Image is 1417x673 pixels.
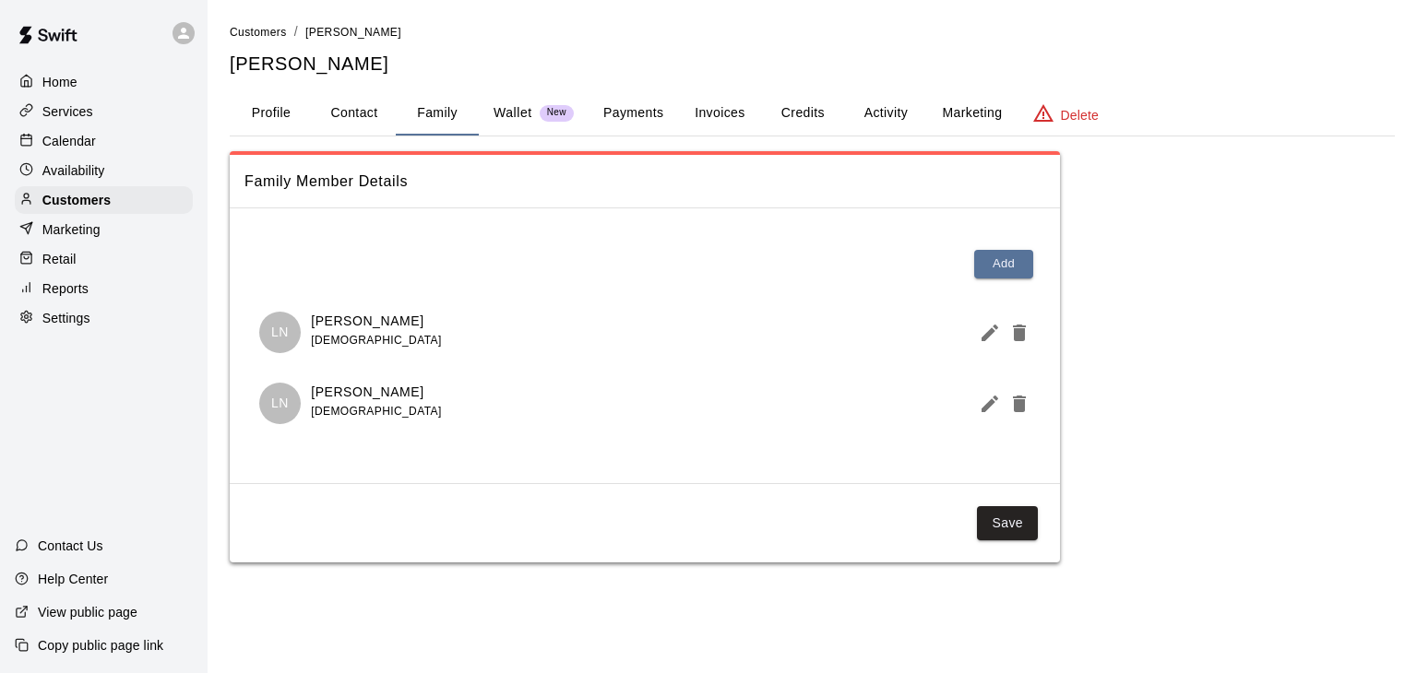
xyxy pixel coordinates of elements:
button: Delete [1001,385,1030,422]
h5: [PERSON_NAME] [230,52,1395,77]
div: basic tabs example [230,91,1395,136]
button: Delete [1001,314,1030,351]
p: Services [42,102,93,121]
p: Delete [1061,106,1099,124]
a: Customers [230,24,287,39]
button: Edit Member [971,385,1001,422]
p: Help Center [38,570,108,588]
div: Liam Nguyen [259,312,301,353]
button: Contact [313,91,396,136]
div: Logan Nguyen [259,383,301,424]
button: Family [396,91,479,136]
li: / [294,22,298,41]
a: Services [15,98,193,125]
button: Credits [761,91,844,136]
a: Retail [15,245,193,273]
button: Marketing [927,91,1017,136]
p: Contact Us [38,537,103,555]
p: Settings [42,309,90,327]
p: Reports [42,279,89,298]
button: Save [977,506,1038,540]
span: [DEMOGRAPHIC_DATA] [311,334,441,347]
p: [PERSON_NAME] [311,312,441,331]
button: Payments [589,91,678,136]
p: Marketing [42,220,101,239]
button: Profile [230,91,313,136]
span: [PERSON_NAME] [305,26,401,39]
a: Home [15,68,193,96]
p: Copy public page link [38,636,163,655]
p: Availability [42,161,105,180]
p: Wallet [494,103,532,123]
span: [DEMOGRAPHIC_DATA] [311,405,441,418]
button: Edit Member [971,314,1001,351]
a: Reports [15,275,193,302]
button: Invoices [678,91,761,136]
p: LN [271,323,289,342]
button: Activity [844,91,927,136]
a: Marketing [15,216,193,243]
p: LN [271,394,289,413]
p: [PERSON_NAME] [311,383,441,402]
p: Home [42,73,77,91]
a: Settings [15,304,193,332]
span: Family Member Details [244,170,1045,194]
p: Retail [42,250,77,268]
a: Availability [15,157,193,184]
a: Customers [15,186,193,214]
nav: breadcrumb [230,22,1395,42]
p: Calendar [42,132,96,150]
a: Calendar [15,127,193,155]
span: New [540,107,574,119]
button: Add [974,250,1033,278]
p: View public page [38,603,137,621]
p: Customers [42,191,111,209]
span: Customers [230,26,287,39]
